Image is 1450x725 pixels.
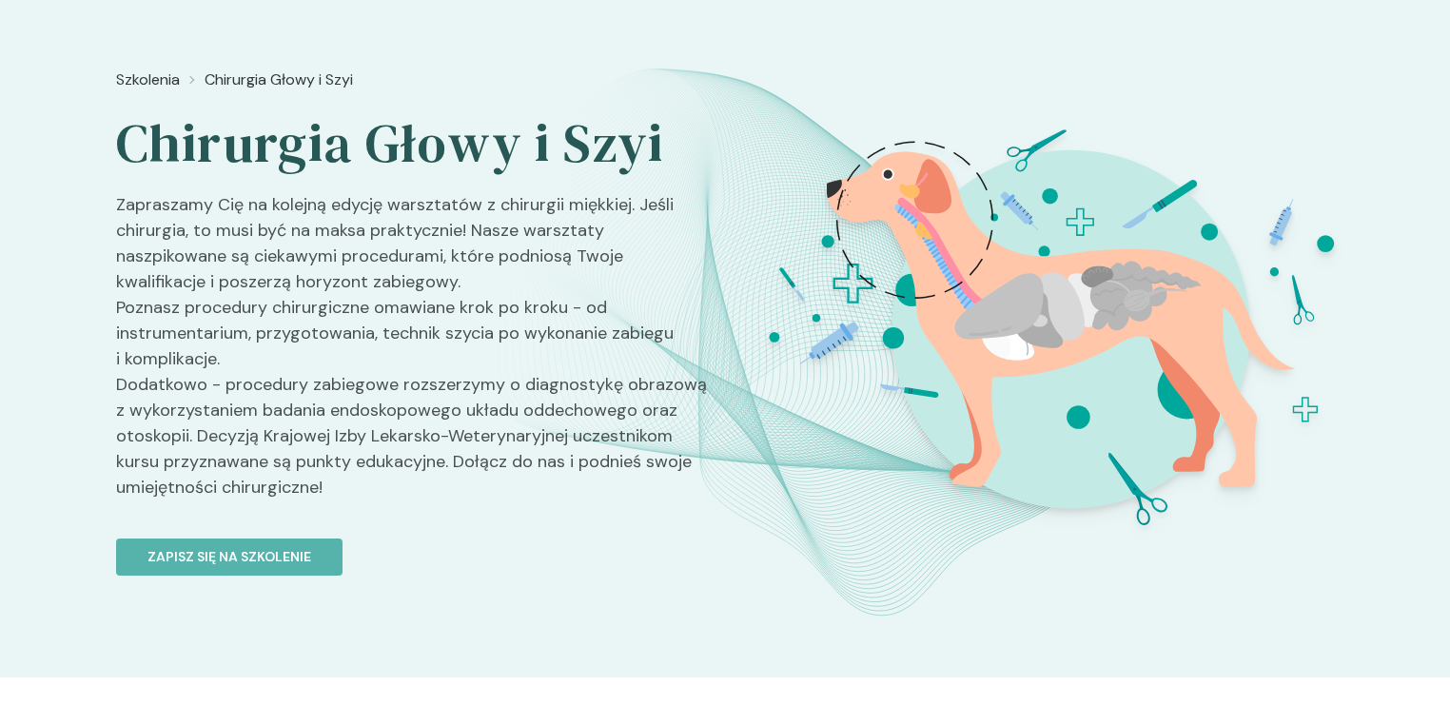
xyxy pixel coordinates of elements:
p: Zapraszamy Cię na kolejną edycję warsztatów z chirurgii miękkiej. Jeśli chirurgia, to musi być na... [116,192,710,516]
img: ZqFXeh5LeNNTxeHw_ChiruGS_BT.svg [723,61,1399,568]
p: Zapisz się na szkolenie [147,547,311,567]
a: Szkolenia [116,69,180,91]
a: Chirurgia Głowy i Szyi [205,69,353,91]
button: Zapisz się na szkolenie [116,539,343,576]
h2: Chirurgia Głowy i Szyi [116,110,710,177]
a: Zapisz się na szkolenie [116,516,710,576]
